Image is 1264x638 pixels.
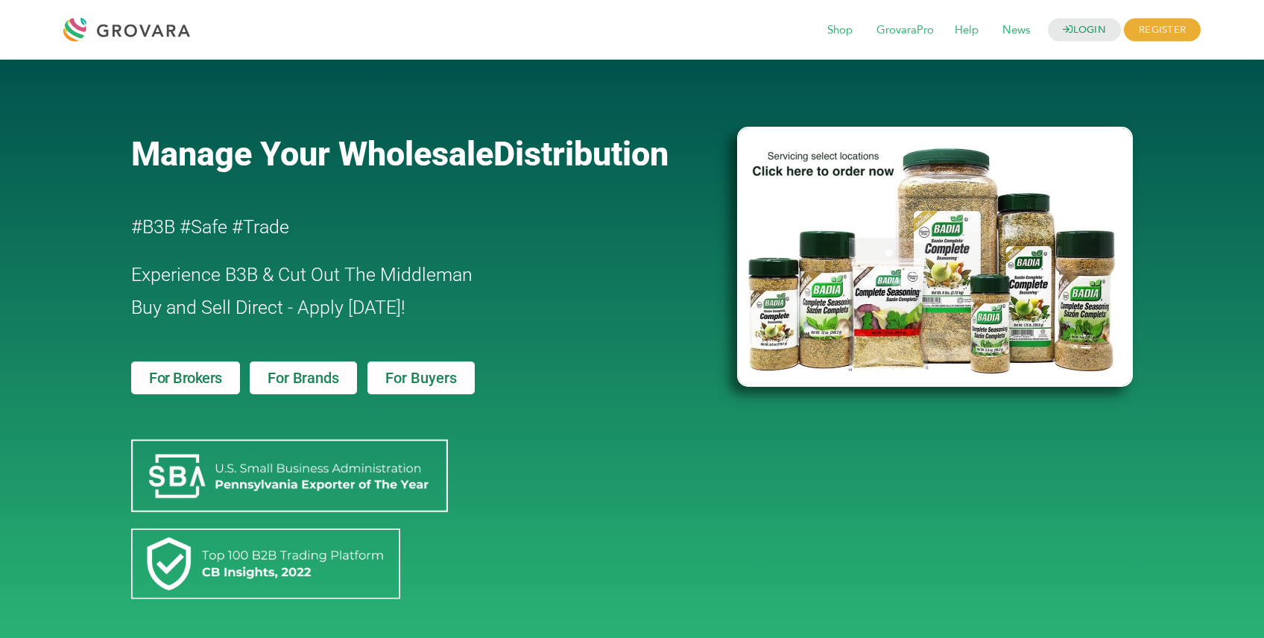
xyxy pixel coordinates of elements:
[250,361,356,394] a: For Brands
[149,370,222,385] span: For Brokers
[817,22,863,39] a: Shop
[131,134,493,174] span: Manage Your Wholesale
[131,297,405,318] span: Buy and Sell Direct - Apply [DATE]!
[367,361,475,394] a: For Buyers
[866,16,944,45] span: GrovaraPro
[944,22,989,39] a: Help
[866,22,944,39] a: GrovaraPro
[817,16,863,45] span: Shop
[1124,19,1201,42] span: REGISTER
[385,370,457,385] span: For Buyers
[131,264,473,285] span: Experience B3B & Cut Out The Middleman
[131,134,712,174] a: Manage Your WholesaleDistribution
[1048,19,1121,42] a: LOGIN
[268,370,338,385] span: For Brands
[992,22,1040,39] a: News
[131,211,651,244] h2: #B3B #Safe #Trade
[944,16,989,45] span: Help
[493,134,669,174] span: Distribution
[131,361,240,394] a: For Brokers
[992,16,1040,45] span: News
